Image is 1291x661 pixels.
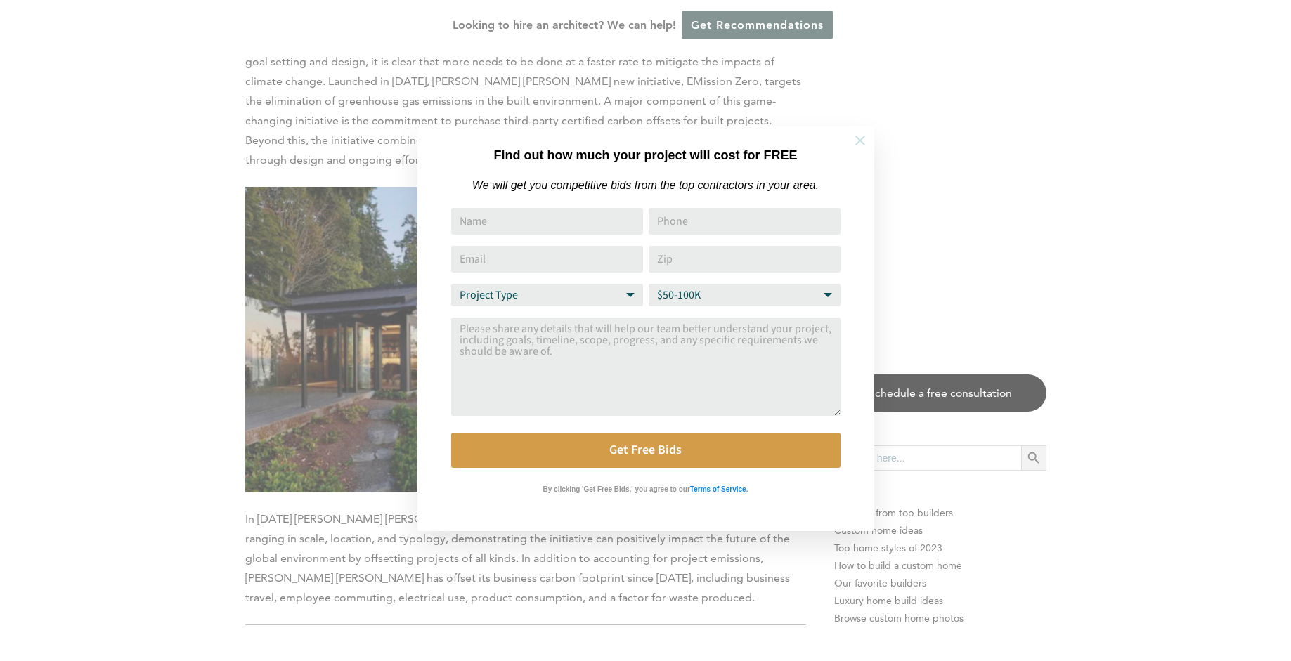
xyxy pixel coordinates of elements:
strong: . [746,485,748,493]
select: Project Type [451,284,643,306]
button: Get Free Bids [451,433,841,468]
em: We will get you competitive bids from the top contractors in your area. [472,179,819,191]
input: Name [451,208,643,235]
input: Zip [649,246,841,273]
input: Email Address [451,246,643,273]
input: Phone [649,208,841,235]
select: Budget Range [649,284,841,306]
strong: By clicking 'Get Free Bids,' you agree to our [543,485,690,493]
button: Close [836,116,885,165]
a: Terms of Service [690,482,746,494]
textarea: Comment or Message [451,318,841,416]
strong: Find out how much your project will cost for FREE [493,148,797,162]
strong: Terms of Service [690,485,746,493]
